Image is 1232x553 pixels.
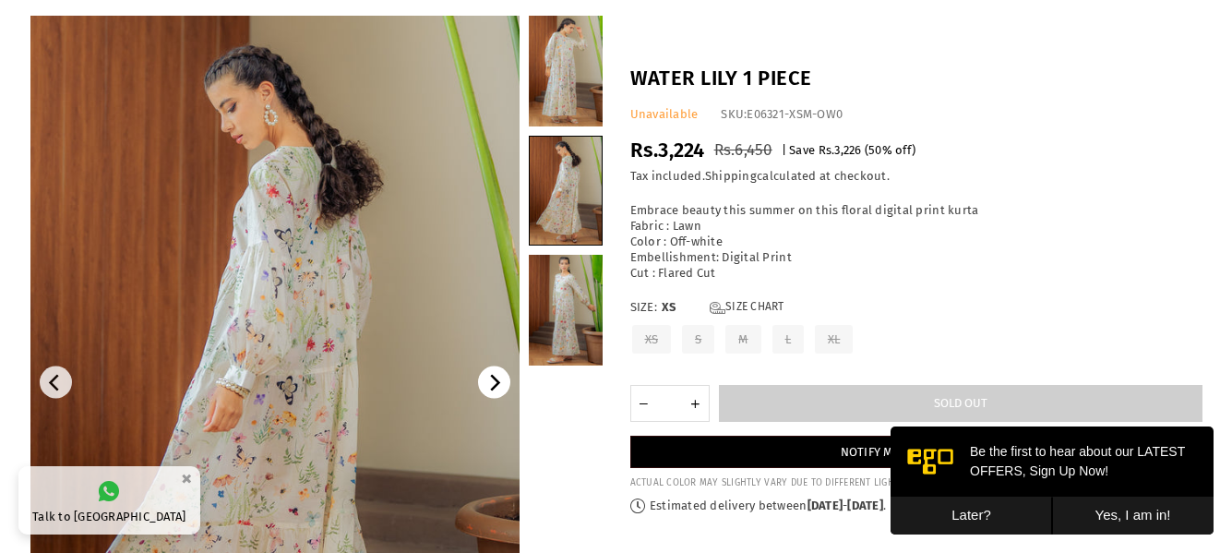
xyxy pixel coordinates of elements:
[630,499,1202,514] p: Estimated delivery between - .
[782,143,786,157] span: |
[630,65,1202,93] h1: Water lily 1 piece
[807,499,843,512] time: [DATE]
[724,323,762,355] label: M
[630,385,710,422] quantity-input: Quantity
[662,300,699,316] span: XS
[680,323,716,355] label: S
[934,396,987,410] span: Sold out
[819,143,862,157] span: Rs.3,226
[710,300,784,316] a: Size Chart
[813,323,855,355] label: XL
[719,385,1202,422] button: Sold out
[630,300,1202,316] label: Size:
[630,477,1202,489] div: ACTUAL COLOR MAY SLIGHTLY VARY DUE TO DIFFERENT LIGHTS
[865,143,915,157] span: ( % off)
[789,143,815,157] span: Save
[747,107,843,121] span: E06321-XSM-OW0
[40,367,72,399] button: Previous
[891,427,1214,535] iframe: webpush-onsite
[478,367,510,399] button: Next
[771,323,806,355] label: L
[630,323,674,355] label: XS
[868,143,882,157] span: 50
[630,436,1202,468] a: Notify me when in stock
[18,466,200,535] a: Talk to [GEOGRAPHIC_DATA]
[847,499,883,512] time: [DATE]
[630,107,699,121] span: Unavailable
[705,169,757,184] a: Shipping
[630,138,705,162] span: Rs.3,224
[630,169,1202,185] div: Tax included. calculated at checkout.
[714,140,772,160] span: Rs.6,450
[175,463,197,494] button: ×
[630,203,1202,281] p: Embrace beauty this summer on this floral digital print kurta Fabric : Lawn Color : Off-white Emb...
[721,107,843,123] div: SKU:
